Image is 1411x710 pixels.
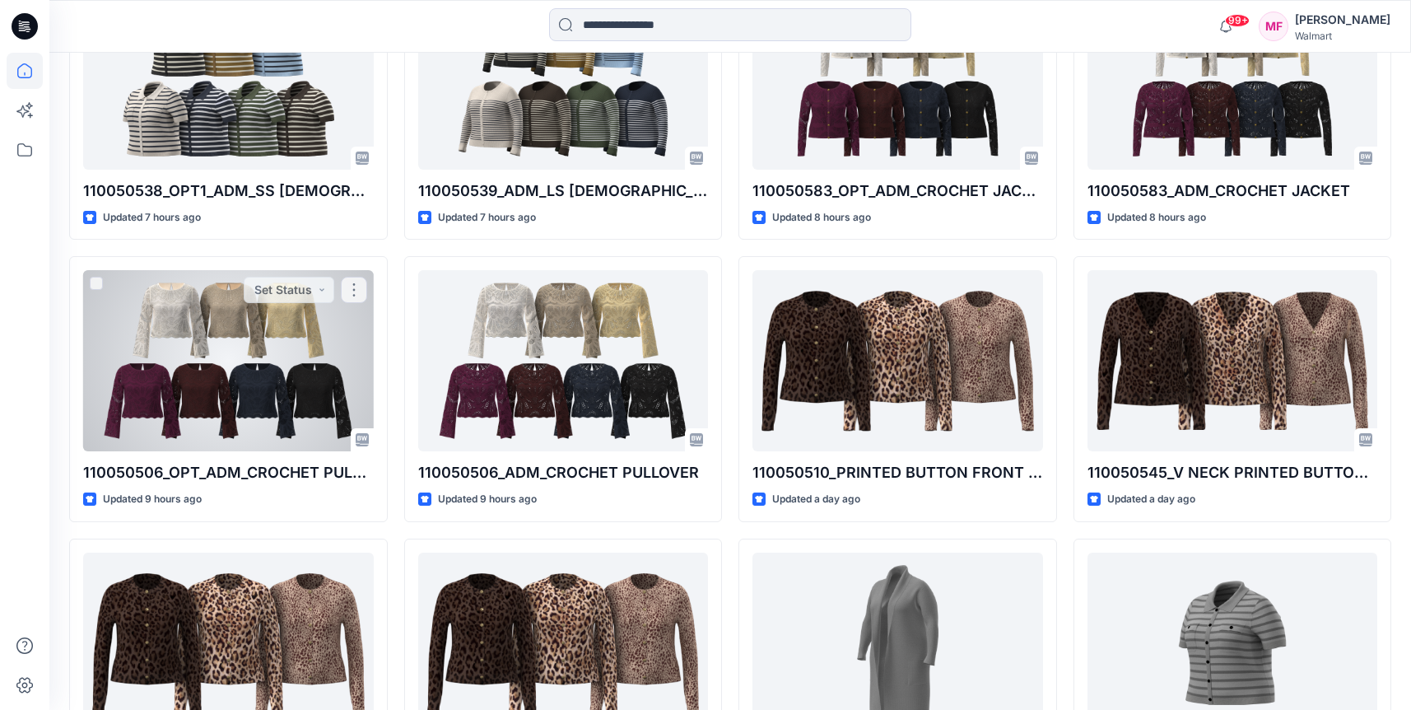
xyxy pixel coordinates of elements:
[1087,270,1378,451] a: 110050545_V NECK PRINTED BUTTON FRONT CARDIGAN
[752,461,1043,484] p: 110050510_PRINTED BUTTON FRONT CARDIGAN
[772,209,871,227] p: Updated 8 hours ago
[1225,14,1250,27] span: 99+
[83,180,374,203] p: 110050538_OPT1_ADM_SS [DEMOGRAPHIC_DATA] CARDI
[438,491,537,508] p: Updated 9 hours ago
[1107,491,1195,508] p: Updated a day ago
[772,491,860,508] p: Updated a day ago
[752,180,1043,203] p: 110050583_OPT_ADM_CROCHET JACKET
[1107,209,1206,227] p: Updated 8 hours ago
[418,461,709,484] p: 110050506_ADM_CROCHET PULLOVER
[418,180,709,203] p: 110050539_ADM_LS [DEMOGRAPHIC_DATA] CARDI
[83,461,374,484] p: 110050506_OPT_ADM_CROCHET PULLOVER
[103,209,201,227] p: Updated 7 hours ago
[1087,180,1378,203] p: 110050583_ADM_CROCHET JACKET
[752,270,1043,451] a: 110050510_PRINTED BUTTON FRONT CARDIGAN
[1087,461,1378,484] p: 110050545_V NECK PRINTED BUTTON FRONT CARDIGAN
[103,491,202,508] p: Updated 9 hours ago
[418,270,709,451] a: 110050506_ADM_CROCHET PULLOVER
[1259,12,1288,41] div: MF
[1295,10,1390,30] div: [PERSON_NAME]
[1295,30,1390,42] div: Walmart
[438,209,536,227] p: Updated 7 hours ago
[83,270,374,451] a: 110050506_OPT_ADM_CROCHET PULLOVER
